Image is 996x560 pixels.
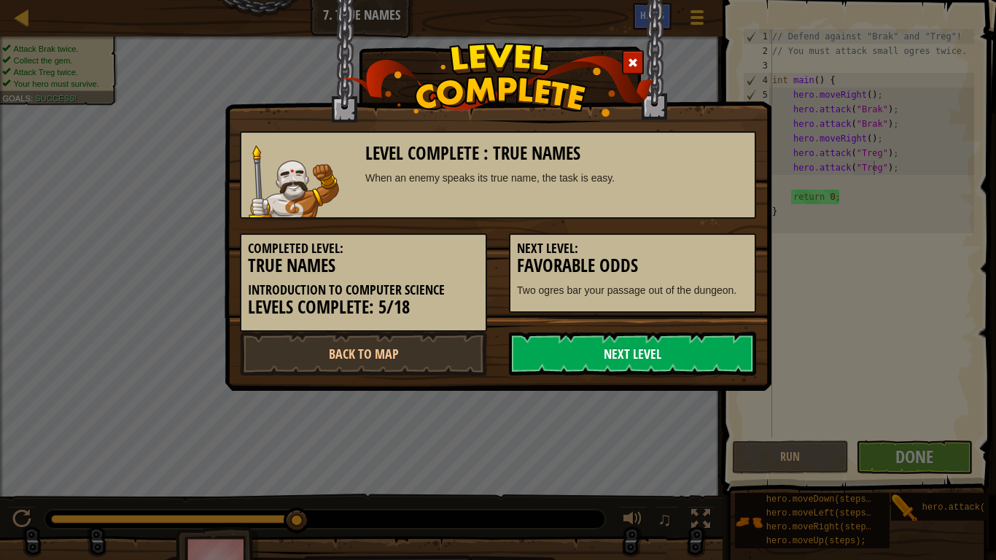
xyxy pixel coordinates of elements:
h5: Completed Level: [248,241,479,256]
h3: Levels Complete: 5/18 [248,297,479,317]
h3: Favorable Odds [517,256,748,276]
a: Next Level [509,332,756,376]
h5: Introduction to Computer Science [248,283,479,297]
p: Two ogres bar your passage out of the dungeon. [517,283,748,297]
img: level_complete.png [342,43,655,117]
h5: Next Level: [517,241,748,256]
img: goliath.png [249,145,339,217]
h3: True Names [248,256,479,276]
h3: Level Complete : True Names [365,144,748,163]
div: When an enemy speaks its true name, the task is easy. [365,171,748,185]
a: Back to Map [240,332,487,376]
